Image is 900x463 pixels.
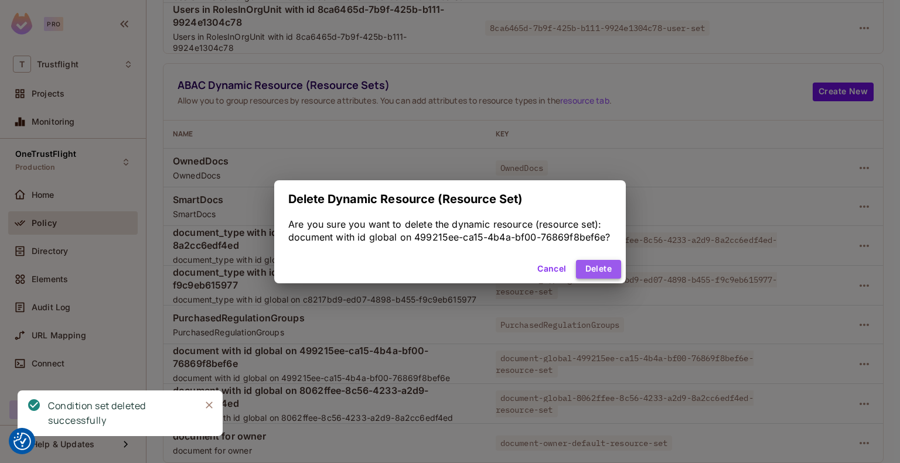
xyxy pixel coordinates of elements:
[13,433,31,450] img: Revisit consent button
[48,399,191,428] div: Condition set deleted successfully
[200,396,218,414] button: Close
[274,180,626,218] h2: Delete Dynamic Resource (Resource Set)
[533,260,571,279] button: Cancel
[288,218,612,243] div: Are you sure you want to delete the dynamic resource (resource set): document with id global on 4...
[576,260,621,279] button: Delete
[13,433,31,450] button: Consent Preferences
